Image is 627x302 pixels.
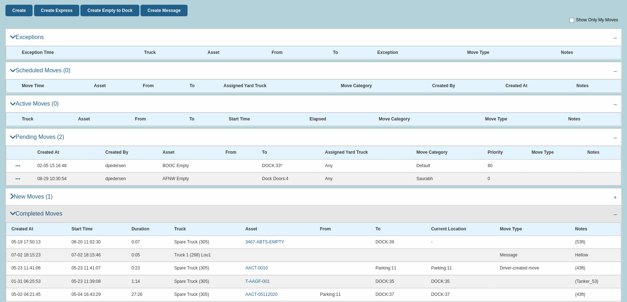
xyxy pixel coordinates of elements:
td: 05-23 11:41:07 [66,262,126,275]
td: 05-23 11:41:06 [6,262,66,275]
td: 05-19 17:50:13 [6,236,66,249]
td: 0 [483,172,526,185]
th: Assigned Yard Truck [320,146,411,159]
a: Create Message [140,5,187,16]
td: 07-02 18:15:46 [66,249,126,262]
th: To [370,222,426,235]
a: Exceptions [5,29,622,46]
th: Asset [240,222,315,235]
td: Default [411,159,483,172]
td: Spare Truck (305) [169,275,240,288]
td: 08-29 10:30:54 [32,172,100,185]
td: Saurabh [411,172,483,185]
a: Completed Moves [5,205,622,222]
th: Truck [139,46,202,59]
td: DOCK:35 [426,275,495,288]
th: Truck [169,222,240,235]
th: Move Type [495,222,570,235]
th: Created By [427,80,500,93]
td: 01-31 06:25:53 [6,275,66,288]
th: Start Time [66,222,126,235]
th: Start Time [224,113,304,126]
th: Duration [126,222,169,235]
th: Created At [6,222,66,235]
td: 05-04 16:43:29 [66,288,126,301]
td: 05-02 04:21:45 [6,288,66,301]
td: DOCK:35 [370,275,426,288]
th: Priority [483,146,526,159]
td: Parking:11 [426,262,495,275]
th: Move Time [17,80,89,93]
td: Spare Truck (305) [169,236,240,249]
td: Parking:11 [370,262,426,275]
td: 07-02 18:15:23 [6,249,66,262]
a: Pending Moves (2) [5,128,622,145]
td: Parking:11 [315,288,370,301]
a: 3467-ABTS-EMPTY [245,239,284,244]
td: Dock Doors:4 [257,172,320,185]
th: Move Category [336,80,427,93]
td: 08-20 11:02:30 [66,236,126,249]
td: 0:23 [126,262,169,275]
td: 0:05 [126,249,169,262]
td: 1:14 [126,275,169,288]
th: Exception [372,46,462,59]
td: dpedersen [100,159,157,172]
label: Show Only My Moves [576,16,618,24]
th: Move Type [526,146,582,159]
td: 27:26 [126,288,169,301]
td: Message [495,249,570,262]
td: (Tanker_53) [570,275,621,288]
a: Create Empty to Dock [80,5,139,16]
td: Hellow [570,249,621,262]
a: Active Moves (0) [5,95,622,112]
th: From [315,222,370,235]
a: New Moves (1) [5,188,622,205]
th: Elapsed [304,113,374,126]
th: Notes [571,80,621,93]
th: From [130,113,184,126]
th: Created By [100,146,157,159]
td: Driver-created move [495,262,570,275]
th: From [220,146,257,159]
td: - [426,236,495,249]
td: BOOC Empty [157,159,220,172]
td: 0:07 [126,236,169,249]
td: DOCK:37 [426,288,495,301]
th: From [266,46,328,59]
td: 05-23 11:39:08 [66,275,126,288]
td: (43ft) [570,288,621,301]
td: 02-05 15:16:48 [32,159,100,172]
td: 80 [483,159,526,172]
td: dpedersen [100,172,157,185]
th: Notes [570,222,621,235]
th: To [328,46,372,59]
th: Move Type [462,46,556,59]
td: (43ft) [570,262,621,275]
th: Asset [89,80,138,93]
th: Exception Time [17,46,139,59]
td: Any [320,159,411,172]
th: Truck [17,113,73,126]
th: Asset [202,46,266,59]
a: AACT-0010 [245,265,268,271]
th: Asset [157,146,220,159]
td: DOCK:37 [370,288,426,301]
th: Move Type [480,113,563,126]
td: Truck 1 (268) Lou1 [169,249,240,262]
th: Asset [73,113,130,126]
td: DOCK:33* [257,159,320,172]
th: From [138,80,184,93]
td: AFNW Empty [157,172,220,185]
a: Scheduled Moves (0) [5,62,622,79]
th: To [184,80,218,93]
th: Created At [32,146,100,159]
a: Create Express [34,5,79,16]
th: Assigned Yard Truck [218,80,336,93]
td: (53ft) [570,236,621,249]
th: Move Category [411,146,483,159]
td: Spare Truck (305) [169,288,240,301]
th: To [184,113,224,126]
th: Move Category [374,113,480,126]
th: Notes [563,113,621,126]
